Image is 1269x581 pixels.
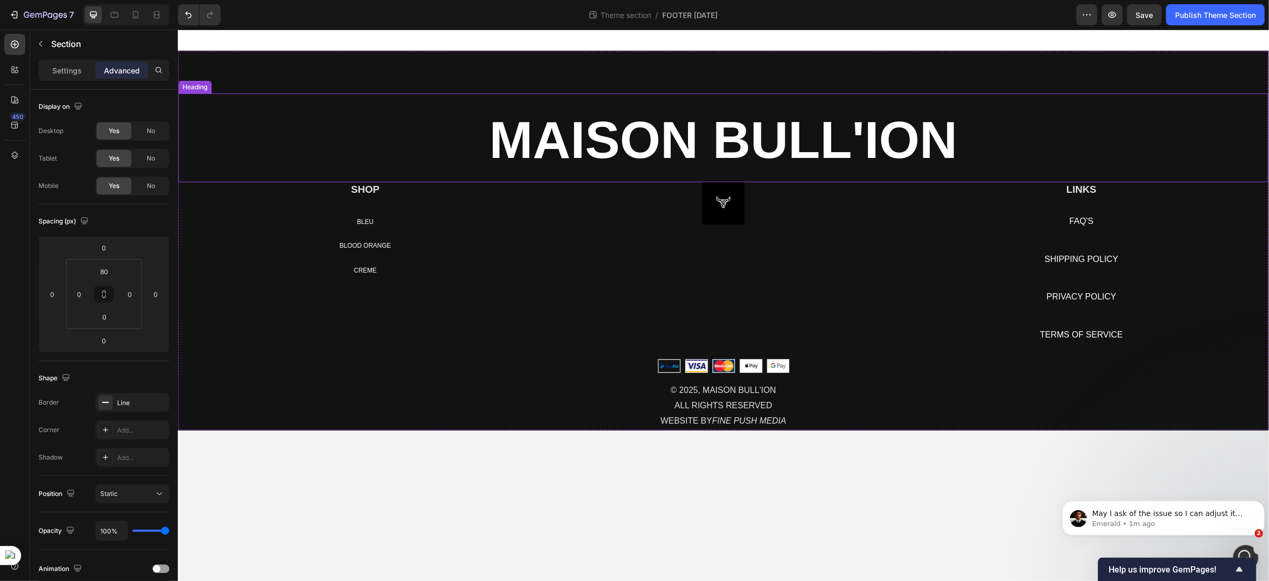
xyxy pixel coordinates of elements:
p: 7 [69,8,74,21]
div: Corner [39,425,60,435]
span: Yes [109,154,119,163]
span: Yes [109,181,119,191]
button: <p><span style="font-size:16px;">FAQ'S</span></p> [879,178,929,206]
span: Theme section [598,10,653,21]
button: Publish Theme Section [1166,4,1265,25]
div: Add... [117,453,167,463]
a: CREME [164,229,212,254]
iframe: Intercom notifications message [1058,479,1269,552]
div: Add... [117,426,167,435]
input: 4xl [94,264,115,279]
input: 0px [94,309,115,325]
img: gempages_585599489646003035-60b47896-2432-49a8-8340-df76d063ce63.png [524,153,567,195]
span: No [147,126,155,136]
p: WEBSITE BY [2,384,1090,399]
div: Shape [39,371,72,386]
button: <p><span style="font-size:16px;">PRIVACY POLICY</span></p> [856,254,951,282]
span: Static [100,490,118,498]
iframe: Intercom live chat [1233,545,1258,570]
div: Shadow [39,453,63,462]
p: BLEU [179,187,196,199]
div: Animation [39,562,84,576]
iframe: To enrich screen reader interactions, please activate Accessibility in Grammarly extension settings [178,30,1269,581]
input: Auto [96,521,128,540]
span: PRIVACY POLICY [869,263,939,271]
span: Save [1136,11,1153,20]
button: 7 [4,4,79,25]
span: No [147,181,155,191]
div: Undo/Redo [178,4,221,25]
div: Publish Theme Section [1175,10,1256,21]
div: Display on [39,100,84,114]
p: ALL RIGHTS RESERVED [2,369,1090,384]
div: 450 [10,113,25,121]
span: FAQ'S [892,187,916,196]
div: Mobile [39,181,59,191]
div: Desktop [39,126,63,136]
input: 0px [71,286,87,302]
button: <p><span style="font-size:16px;">SHIPPING POLICY</span></p> [854,216,953,244]
div: Tablet [39,154,57,163]
i: FINE PUSH MEDIA [535,387,608,396]
span: SHIPPING POLICY [867,225,941,234]
a: BLOOD ORANGE [149,204,226,229]
div: Border [39,398,59,407]
input: 0 [93,240,115,256]
button: Static [96,484,169,503]
span: / [655,10,658,21]
input: 0 [93,333,115,349]
span: Yes [109,126,119,136]
p: Section [51,38,146,50]
div: Opacity [39,524,77,538]
span: TERMS OF SERVICE [862,301,945,310]
div: Position [39,487,77,501]
a: BLEU [167,181,208,205]
strong: MAISON BULL'ION [312,81,780,139]
button: <p><span style="font-size:16px;">TERMS OF SERVICE</span></p> [850,292,958,320]
button: Show survey - Help us improve GemPages! [1109,563,1246,576]
p: Advanced [104,65,140,76]
div: Line [117,398,167,408]
span: FOOTER [DATE] [662,10,718,21]
input: 0 [148,286,164,302]
input: 0 [44,286,60,302]
div: Heading [3,53,32,62]
input: 0px [122,286,138,302]
p: CREME [176,236,199,247]
p: Settings [52,65,82,76]
img: Alt Image [480,330,612,344]
h2: LINKS [732,153,1075,168]
div: Spacing (px) [39,214,91,229]
p: BLOOD ORANGE [162,211,213,222]
p: © 2025, MAISON BULL'ION [2,353,1090,369]
span: 2 [1255,529,1263,538]
span: Help us improve GemPages! [1109,565,1233,575]
span: No [147,154,155,163]
h2: SHOP [16,153,359,168]
button: Save [1127,4,1162,25]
